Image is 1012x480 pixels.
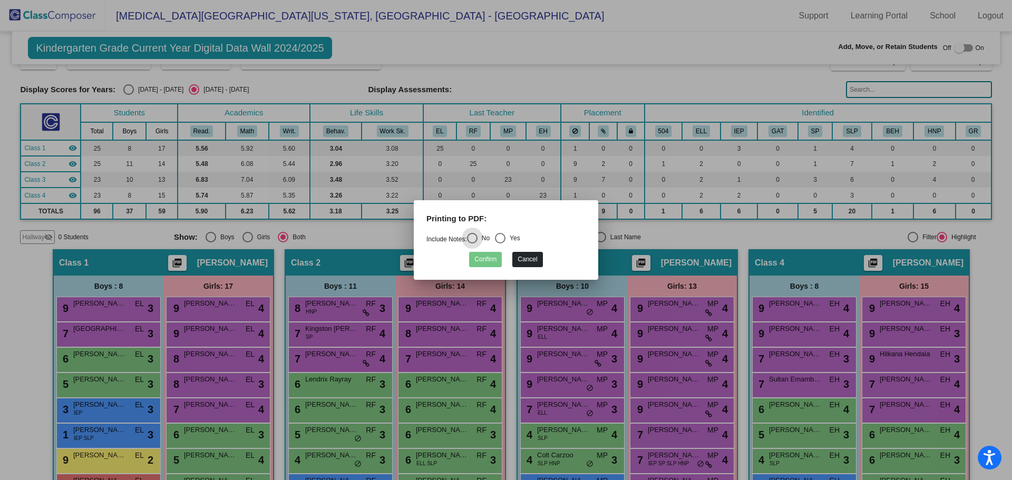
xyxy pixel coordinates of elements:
[478,233,490,243] div: No
[426,236,520,243] mat-radio-group: Select an option
[512,252,542,267] button: Cancel
[469,252,502,267] button: Confirm
[505,233,520,243] div: Yes
[426,236,467,243] a: Include Notes:
[426,213,486,225] label: Printing to PDF:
